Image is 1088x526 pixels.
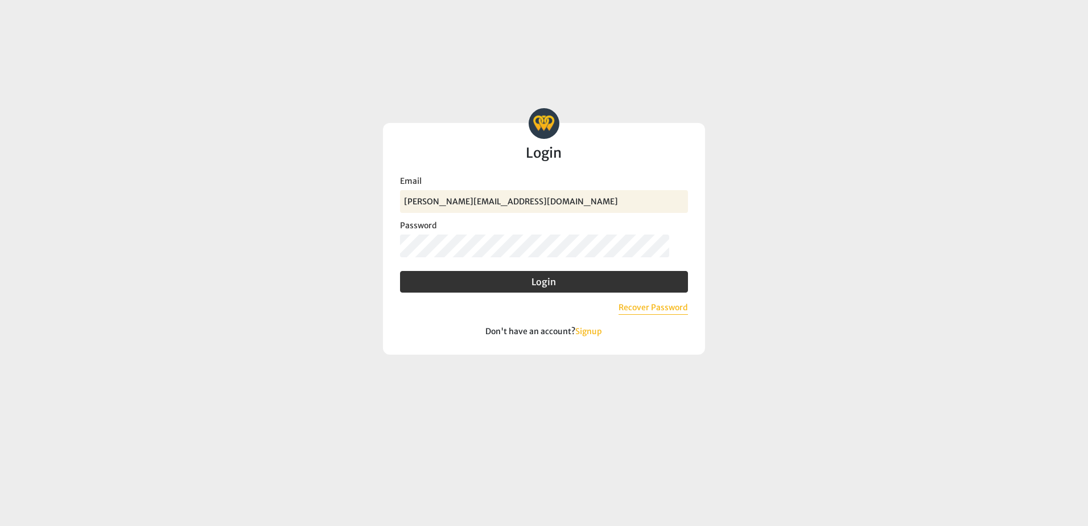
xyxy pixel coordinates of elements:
[400,146,688,161] h2: Login
[400,326,688,338] p: Don't have an account?
[400,271,688,293] button: Login
[400,175,688,187] label: Email
[619,302,688,315] button: Recover Password
[575,326,602,336] a: Signup
[400,190,688,213] input: Email
[400,219,688,232] label: Password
